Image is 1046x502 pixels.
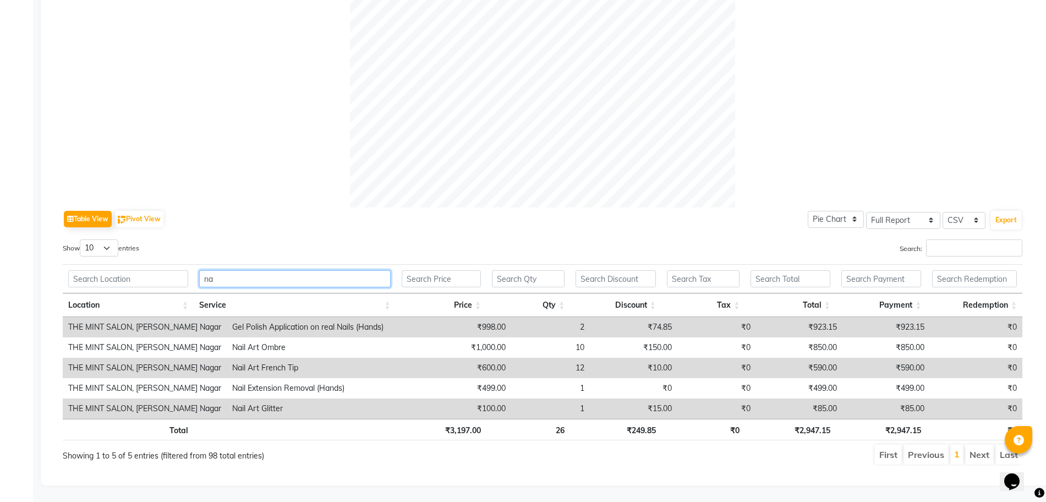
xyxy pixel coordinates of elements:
td: ₹100.00 [425,399,511,419]
input: Search Qty [492,270,565,287]
td: 10 [511,337,590,358]
input: Search Total [751,270,830,287]
button: Pivot View [115,211,163,227]
td: ₹0 [677,399,756,419]
td: THE MINT SALON, [PERSON_NAME] Nagar [63,378,227,399]
td: Nail Art Ombre [227,337,425,358]
input: Search Tax [667,270,740,287]
td: THE MINT SALON, [PERSON_NAME] Nagar [63,317,227,337]
td: ₹600.00 [425,358,511,378]
iframe: chat widget [1000,458,1035,491]
td: ₹0 [930,358,1022,378]
th: ₹0 [927,419,1022,440]
th: ₹3,197.00 [396,419,487,440]
td: ₹0 [930,399,1022,419]
th: 26 [486,419,570,440]
td: THE MINT SALON, [PERSON_NAME] Nagar [63,358,227,378]
input: Search Redemption [932,270,1017,287]
td: ₹1,000.00 [425,337,511,358]
th: Qty: activate to sort column ascending [486,293,570,317]
td: Gel Polish Application on real Nails (Hands) [227,317,425,337]
th: Total [63,419,194,440]
img: pivot.png [118,216,126,224]
input: Search Service [199,270,390,287]
td: ₹923.15 [842,317,930,337]
td: ₹0 [677,317,756,337]
td: ₹850.00 [756,337,842,358]
td: Nail Art Glitter [227,399,425,419]
input: Search Payment [841,270,922,287]
label: Show entries [63,239,139,257]
td: ₹85.00 [756,399,842,419]
input: Search Location [68,270,188,287]
td: THE MINT SALON, [PERSON_NAME] Nagar [63,399,227,419]
td: 1 [511,399,590,419]
td: THE MINT SALON, [PERSON_NAME] Nagar [63,337,227,358]
div: Showing 1 to 5 of 5 entries (filtered from 98 total entries) [63,444,453,462]
td: ₹15.00 [590,399,677,419]
td: ₹499.00 [756,378,842,399]
td: ₹850.00 [842,337,930,358]
td: ₹0 [930,337,1022,358]
button: Table View [64,211,112,227]
td: ₹499.00 [425,378,511,399]
input: Search: [926,239,1022,257]
td: ₹499.00 [842,378,930,399]
th: ₹249.85 [570,419,661,440]
th: ₹2,947.15 [836,419,927,440]
input: Search Discount [576,270,656,287]
td: 2 [511,317,590,337]
select: Showentries [80,239,118,257]
td: ₹150.00 [590,337,677,358]
td: ₹74.85 [590,317,677,337]
th: ₹0 [661,419,745,440]
td: ₹0 [677,337,756,358]
td: ₹590.00 [842,358,930,378]
th: Redemption: activate to sort column ascending [927,293,1022,317]
th: ₹2,947.15 [745,419,836,440]
td: 12 [511,358,590,378]
td: ₹10.00 [590,358,677,378]
td: ₹0 [930,378,1022,399]
td: ₹0 [930,317,1022,337]
td: ₹85.00 [842,399,930,419]
td: ₹0 [677,378,756,399]
td: ₹0 [590,378,677,399]
td: ₹0 [677,358,756,378]
td: 1 [511,378,590,399]
th: Tax: activate to sort column ascending [661,293,745,317]
th: Service: activate to sort column ascending [194,293,396,317]
td: Nail Extension Removal (Hands) [227,378,425,399]
th: Location: activate to sort column ascending [63,293,194,317]
th: Total: activate to sort column ascending [745,293,836,317]
td: ₹998.00 [425,317,511,337]
td: Nail Art French Tip [227,358,425,378]
th: Price: activate to sort column ascending [396,293,487,317]
input: Search Price [402,270,481,287]
td: ₹590.00 [756,358,842,378]
th: Discount: activate to sort column ascending [570,293,661,317]
label: Search: [900,239,1022,257]
th: Payment: activate to sort column ascending [836,293,927,317]
button: Export [991,211,1021,230]
a: 1 [954,449,960,460]
td: ₹923.15 [756,317,842,337]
